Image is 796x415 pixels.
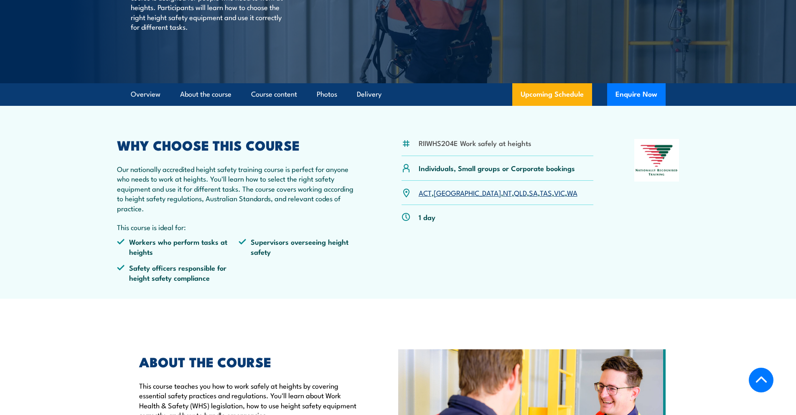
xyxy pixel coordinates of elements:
li: Supervisors overseeing height safety [239,237,361,256]
a: About the course [180,83,231,105]
button: Enquire Now [607,83,666,106]
a: VIC [554,187,565,197]
a: SA [529,187,538,197]
p: Our nationally accredited height safety training course is perfect for anyone who needs to work a... [117,164,361,213]
img: Nationally Recognised Training logo. [634,139,679,182]
p: Individuals, Small groups or Corporate bookings [419,163,575,173]
h2: ABOUT THE COURSE [139,356,360,367]
a: Course content [251,83,297,105]
a: Upcoming Schedule [512,83,592,106]
a: TAS [540,187,552,197]
a: QLD [514,187,527,197]
h2: WHY CHOOSE THIS COURSE [117,139,361,151]
a: WA [567,187,577,197]
a: Overview [131,83,160,105]
p: This course is ideal for: [117,222,361,232]
a: ACT [419,187,432,197]
a: Photos [317,83,337,105]
p: 1 day [419,212,435,222]
a: Delivery [357,83,381,105]
li: Safety officers responsible for height safety compliance [117,263,239,282]
li: RIIWHS204E Work safely at heights [419,138,531,148]
p: , , , , , , , [419,188,577,197]
li: Workers who perform tasks at heights [117,237,239,256]
a: NT [503,187,512,197]
a: [GEOGRAPHIC_DATA] [434,187,501,197]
